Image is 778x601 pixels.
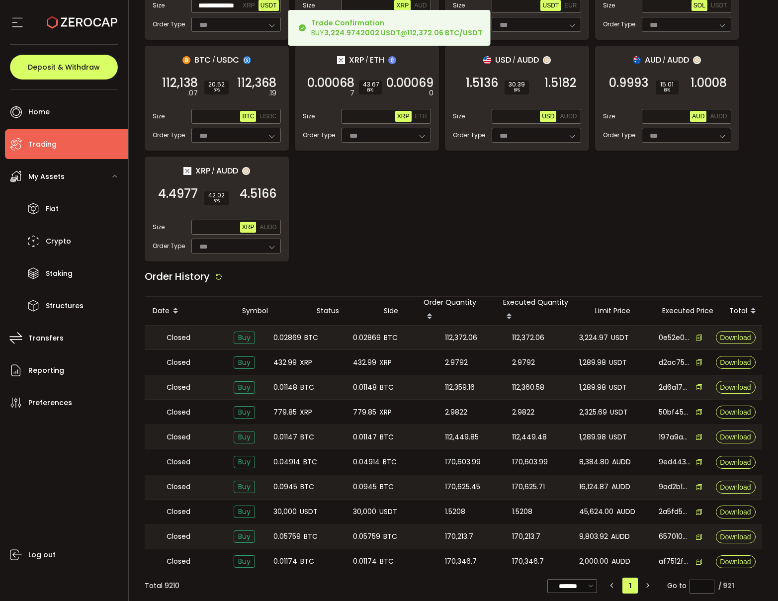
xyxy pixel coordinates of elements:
[300,556,314,567] span: BTC
[495,54,511,66] span: USD
[376,305,416,317] div: Side
[380,481,394,493] span: BTC
[579,382,606,393] span: 1,289.98
[167,482,190,492] span: Closed
[603,1,615,10] span: Size
[350,88,354,98] em: 7
[445,506,465,517] span: 1.5208
[645,54,661,66] span: AUD
[667,54,689,66] span: AUDD
[659,382,691,393] span: 2d6a172f-cec3-4764-82bc-cd4b5a5f9088
[240,222,257,233] button: XRP
[720,384,751,391] span: Download
[445,407,467,418] span: 2.9822
[353,357,376,368] span: 432.99
[234,431,255,443] span: Buy
[453,131,485,140] span: Order Type
[579,332,608,343] span: 3,224.97
[304,332,318,343] span: BTC
[659,432,691,442] span: 197a9a7f-8be3-4edc-bf59-76489f15bb0b
[28,396,72,410] span: Preferences
[243,2,255,9] span: XRP
[453,1,465,10] span: Size
[716,456,756,469] button: Download
[259,224,276,231] span: AUDD
[386,78,433,88] span: 0.00069
[383,456,397,468] span: BTC
[509,82,525,87] span: 30.39
[720,459,751,466] span: Download
[483,56,491,64] img: usd_portfolio.svg
[153,1,165,10] span: Size
[540,111,556,122] button: USD
[710,113,727,120] span: AUDD
[603,20,635,29] span: Order Type
[243,56,251,64] img: usdc_portfolio.svg
[145,303,234,320] div: Date
[153,20,185,29] span: Order Type
[46,234,71,249] span: Crypto
[300,431,314,443] span: BTC
[445,382,475,393] span: 112,359.16
[445,456,481,468] span: 170,603.99
[611,531,630,542] span: AUDD
[579,506,613,517] span: 45,624.00
[153,112,165,121] span: Size
[167,333,190,343] span: Closed
[512,456,548,468] span: 170,603.99
[28,64,100,71] span: Deposit & Withdraw
[273,556,297,567] span: 0.01174
[512,407,534,418] span: 2.9822
[273,407,297,418] span: 779.85
[268,88,276,98] em: .19
[720,334,751,341] span: Download
[544,78,577,88] span: 1.5182
[167,382,190,393] span: Closed
[407,28,482,38] b: 112,372.06 BTC/USDT
[396,2,409,9] span: XRP
[353,481,377,493] span: 0.0945
[659,407,691,418] span: 50bf453f-f1d0-425e-84a0-1d7f34fb3cef
[234,406,255,419] span: Buy
[587,305,654,317] div: Limit Price
[609,431,627,443] span: USDT
[564,2,577,9] span: EUR
[234,481,255,493] span: Buy
[512,481,545,493] span: 170,625.71
[379,407,392,418] span: XRP
[10,55,118,80] button: Deposit & Withdraw
[304,531,318,542] span: BTC
[380,556,394,567] span: BTC
[216,165,238,177] span: AUDD
[633,56,641,64] img: aud_portfolio.svg
[273,431,297,443] span: 0.01147
[512,431,547,443] span: 112,449.48
[353,332,381,343] span: 0.02869
[353,556,377,567] span: 0.01174
[234,356,255,369] span: Buy
[311,18,384,28] b: Trade Confirmation
[397,113,410,120] span: XRP
[212,56,215,65] em: /
[660,494,778,601] iframe: Chat Widget
[240,111,256,122] button: BTC
[303,1,315,10] span: Size
[46,202,59,216] span: Fiat
[145,269,210,283] span: Order History
[383,531,397,542] span: BTC
[379,506,397,517] span: USDT
[659,333,691,343] span: 0e52e0f4-3860-41bd-802d-dba31afd266f
[46,266,73,281] span: Staking
[716,331,756,344] button: Download
[234,332,255,344] span: Buy
[690,111,706,122] button: AUD
[234,305,309,317] div: Symbol
[616,506,635,517] span: AUDD
[579,531,608,542] span: 9,803.92
[395,111,412,122] button: XRP
[445,431,479,443] span: 112,449.85
[512,531,540,542] span: 170,213.7
[28,170,65,184] span: My Assets
[380,382,394,393] span: BTC
[217,54,239,66] span: USDC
